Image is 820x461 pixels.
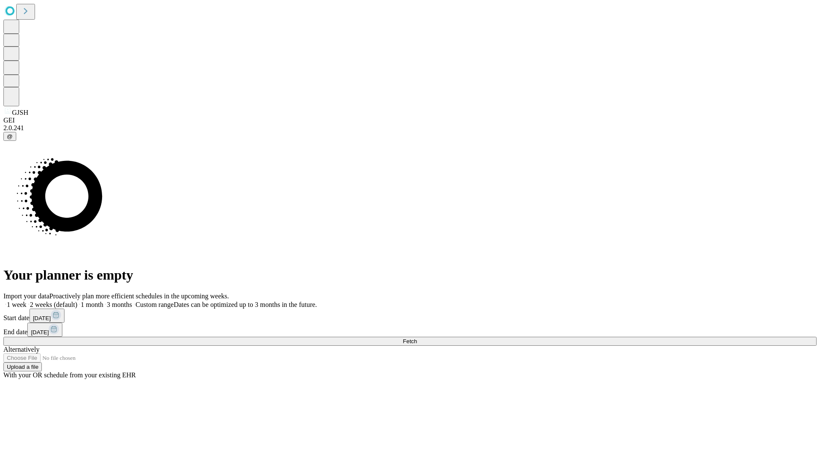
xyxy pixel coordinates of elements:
span: Proactively plan more efficient schedules in the upcoming weeks. [50,292,229,300]
h1: Your planner is empty [3,267,817,283]
span: GJSH [12,109,28,116]
div: Start date [3,309,817,323]
button: [DATE] [27,323,62,337]
button: [DATE] [29,309,64,323]
button: Fetch [3,337,817,346]
span: Alternatively [3,346,39,353]
span: 3 months [107,301,132,308]
div: 2.0.241 [3,124,817,132]
button: Upload a file [3,362,42,371]
span: @ [7,133,13,140]
span: 1 month [81,301,103,308]
span: 1 week [7,301,26,308]
span: [DATE] [31,329,49,336]
div: End date [3,323,817,337]
span: With your OR schedule from your existing EHR [3,371,136,379]
span: 2 weeks (default) [30,301,77,308]
span: Import your data [3,292,50,300]
span: Dates can be optimized up to 3 months in the future. [174,301,317,308]
span: [DATE] [33,315,51,321]
span: Fetch [403,338,417,344]
button: @ [3,132,16,141]
div: GEI [3,117,817,124]
span: Custom range [135,301,173,308]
